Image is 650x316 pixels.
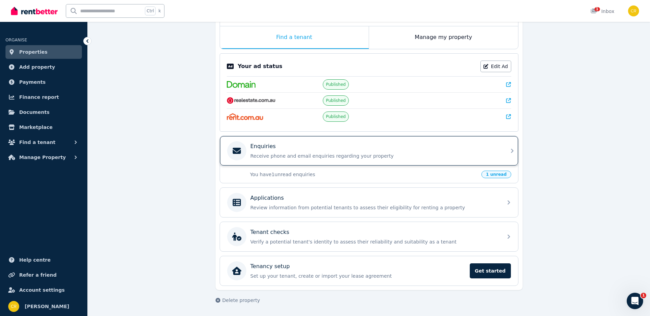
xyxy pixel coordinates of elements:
span: Marketplace [19,123,52,131]
a: ApplicationsReview information from potential tenants to assess their eligibility for renting a p... [220,188,518,217]
div: Find a tenant [220,26,369,49]
span: 1 [594,7,600,11]
p: Tenant checks [250,228,290,236]
span: Manage Property [19,153,66,161]
span: Help centre [19,256,51,264]
span: 1 unread [481,171,511,178]
p: Enquiries [250,142,276,150]
span: Payments [19,78,46,86]
img: Rent.com.au [227,113,263,120]
a: EnquiriesReceive phone and email enquiries regarding your property [220,136,518,166]
a: Properties [5,45,82,59]
p: You have 1 unread enquiries [250,171,478,178]
p: Applications [250,194,284,202]
span: 1 [641,293,646,298]
a: Tenant checksVerify a potential tenant's identity to assess their reliability and suitability as ... [220,222,518,251]
span: Published [326,82,346,87]
a: Finance report [5,90,82,104]
span: Properties [19,48,48,56]
iframe: Intercom live chat [627,293,643,309]
span: ORGANISE [5,38,27,42]
span: Documents [19,108,50,116]
span: [PERSON_NAME] [25,302,69,311]
span: Get started [470,263,511,278]
a: Tenancy setupSet up your tenant, create or import your lease agreementGet started [220,256,518,286]
a: Marketplace [5,120,82,134]
span: Find a tenant [19,138,56,146]
a: Payments [5,75,82,89]
p: Your ad status [238,62,282,70]
a: Add property [5,60,82,74]
div: Inbox [590,8,614,15]
p: Review information from potential tenants to assess their eligibility for renting a property [250,204,499,211]
p: Verify a potential tenant's identity to assess their reliability and suitability as a tenant [250,238,499,245]
span: Ctrl [145,6,156,15]
span: Account settings [19,286,65,294]
button: Find a tenant [5,135,82,149]
img: Domain.com.au [227,81,256,88]
span: Finance report [19,93,59,101]
div: Manage my property [369,26,518,49]
span: Delete property [222,297,260,304]
button: Manage Property [5,150,82,164]
p: Receive phone and email enquiries regarding your property [250,153,499,159]
a: Edit Ad [480,61,511,72]
button: Delete property [216,297,260,304]
img: Charles Russell-Smith [8,301,19,312]
span: Published [326,114,346,119]
p: Tenancy setup [250,262,290,271]
img: RealEstate.com.au [227,97,276,104]
img: RentBetter [11,6,58,16]
a: Help centre [5,253,82,267]
span: k [158,8,161,14]
span: Add property [19,63,55,71]
a: Refer a friend [5,268,82,282]
span: Refer a friend [19,271,57,279]
p: Set up your tenant, create or import your lease agreement [250,273,466,279]
span: Published [326,98,346,103]
a: Account settings [5,283,82,297]
a: Documents [5,105,82,119]
img: Charles Russell-Smith [628,5,639,16]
